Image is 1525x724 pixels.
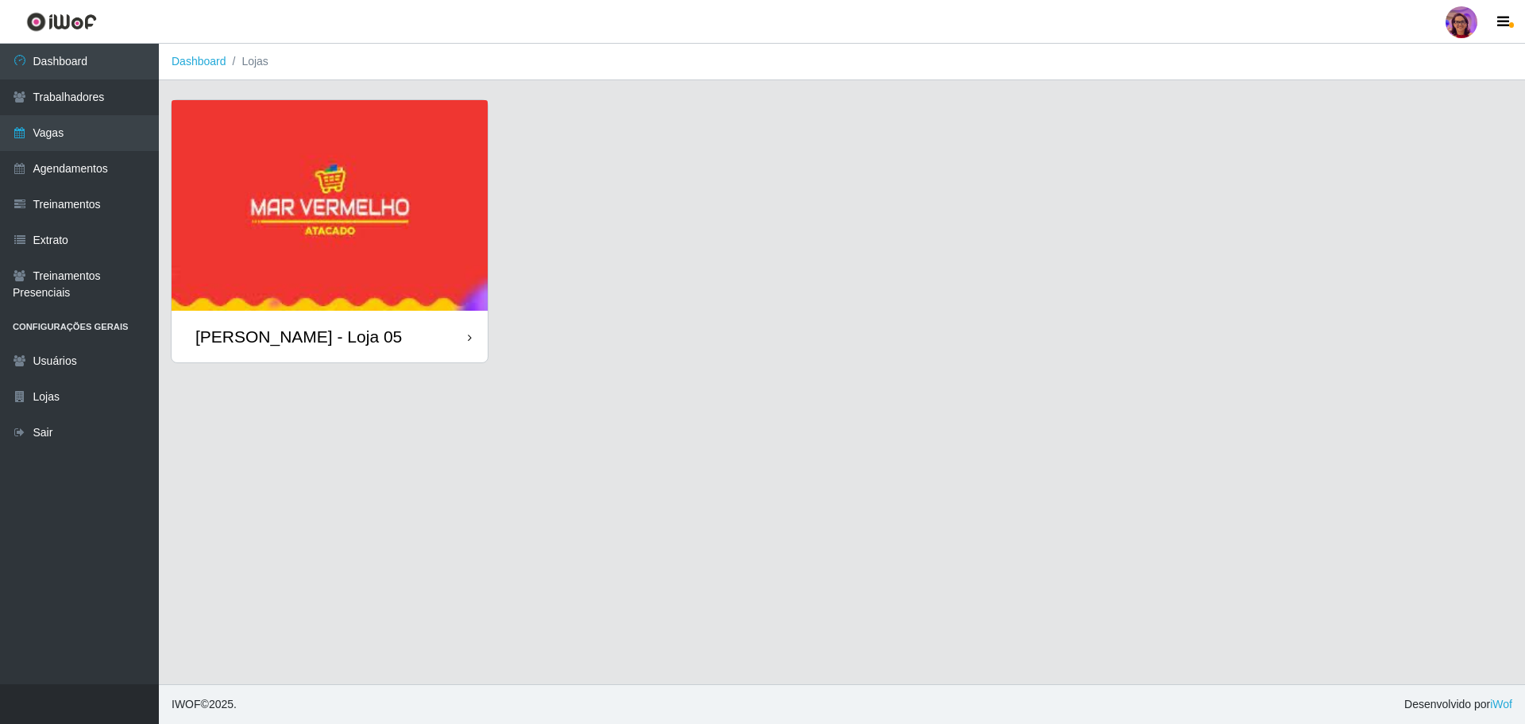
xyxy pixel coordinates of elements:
span: © 2025 . [172,696,237,713]
a: Dashboard [172,55,226,68]
img: cardImg [172,100,488,311]
li: Lojas [226,53,268,70]
span: Desenvolvido por [1404,696,1512,713]
a: [PERSON_NAME] - Loja 05 [172,100,488,362]
img: CoreUI Logo [26,12,97,32]
span: IWOF [172,698,201,710]
nav: breadcrumb [159,44,1525,80]
div: [PERSON_NAME] - Loja 05 [195,327,402,347]
a: iWof [1490,698,1512,710]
